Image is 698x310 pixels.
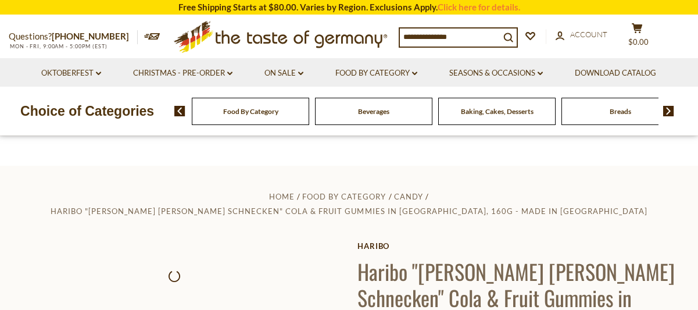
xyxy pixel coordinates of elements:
a: Seasons & Occasions [449,67,543,80]
span: MON - FRI, 9:00AM - 5:00PM (EST) [9,43,108,49]
a: Haribo [357,241,689,251]
a: Breads [610,107,631,116]
a: Beverages [358,107,389,116]
a: Haribo "[PERSON_NAME] [PERSON_NAME] Schnecken" Cola & Fruit Gummies in [GEOGRAPHIC_DATA], 160g - ... [51,206,647,216]
a: Christmas - PRE-ORDER [133,67,232,80]
span: Account [570,30,607,39]
a: On Sale [264,67,303,80]
span: $0.00 [628,37,649,47]
button: $0.00 [620,23,654,52]
a: Baking, Cakes, Desserts [461,107,534,116]
a: Account [556,28,607,41]
a: Candy [394,192,423,201]
img: next arrow [663,106,674,116]
a: Oktoberfest [41,67,101,80]
a: Home [269,192,295,201]
a: Download Catalog [575,67,656,80]
a: [PHONE_NUMBER] [52,31,129,41]
a: Food By Category [335,67,417,80]
a: Food By Category [223,107,278,116]
img: previous arrow [174,106,185,116]
p: Questions? [9,29,138,44]
a: Click here for details. [438,2,520,12]
a: Food By Category [302,192,386,201]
